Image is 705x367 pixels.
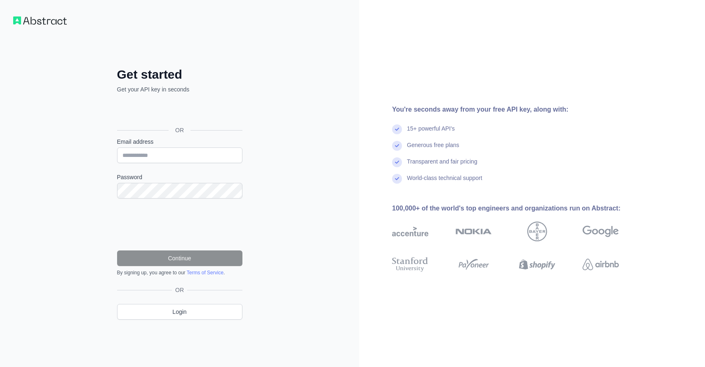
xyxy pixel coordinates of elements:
a: Login [117,304,242,320]
span: OR [169,126,190,134]
h2: Get started [117,67,242,82]
img: payoneer [456,255,492,273]
div: World-class technical support [407,174,482,190]
button: Continue [117,250,242,266]
img: check mark [392,141,402,151]
img: accenture [392,222,428,241]
a: Terms of Service [187,270,223,276]
p: Get your API key in seconds [117,85,242,94]
img: nokia [456,222,492,241]
div: Transparent and fair pricing [407,157,477,174]
img: shopify [519,255,555,273]
span: OR [172,286,187,294]
img: google [583,222,619,241]
img: stanford university [392,255,428,273]
img: check mark [392,157,402,167]
img: Workflow [13,16,67,25]
img: bayer [527,222,547,241]
img: airbnb [583,255,619,273]
div: By signing up, you agree to our . [117,269,242,276]
div: You're seconds away from your free API key, along with: [392,105,645,115]
iframe: reCAPTCHA [117,208,242,241]
label: Email address [117,138,242,146]
label: Password [117,173,242,181]
div: 100,000+ of the world's top engineers and organizations run on Abstract: [392,203,645,213]
div: Generous free plans [407,141,459,157]
div: 15+ powerful API's [407,124,455,141]
iframe: Sign in with Google Button [113,103,245,121]
img: check mark [392,174,402,184]
img: check mark [392,124,402,134]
